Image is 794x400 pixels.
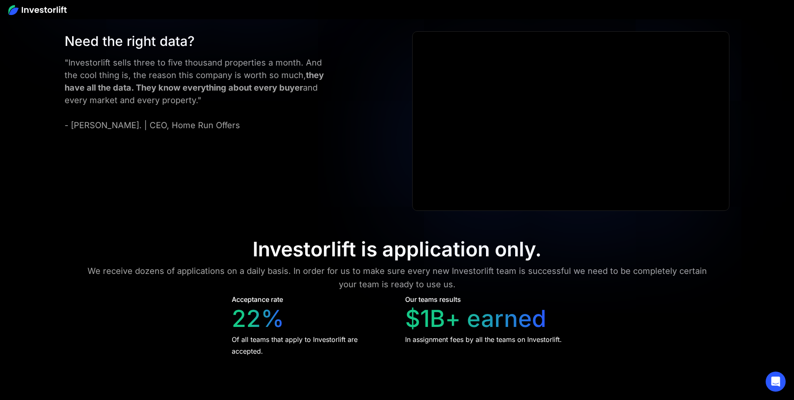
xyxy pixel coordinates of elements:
[65,56,336,132] div: "Investorlift sells three to five thousand properties a month. And the cool thing is, the reason ...
[766,372,786,392] div: Open Intercom Messenger
[232,305,284,333] div: 22%
[413,32,729,210] iframe: Ryan Pineda | Testimonial
[80,264,715,291] div: We receive dozens of applications on a daily basis. In order for us to make sure every new Invest...
[253,237,541,261] div: Investorlift is application only.
[405,305,546,333] div: $1B+ earned
[65,70,324,93] strong: they have all the data. They know everything about every buyer
[232,294,283,304] div: Acceptance rate
[65,31,336,51] div: Need the right data?
[405,294,461,304] div: Our teams results
[232,334,390,357] div: Of all teams that apply to Investorlift are accepted.
[405,334,562,345] div: In assignment fees by all the teams on Investorlift.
